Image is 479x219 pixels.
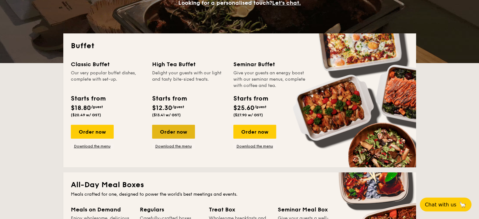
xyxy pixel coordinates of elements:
span: Chat with us [425,202,456,208]
span: ($20.49 w/ GST) [71,113,101,117]
div: Seminar Meal Box [278,205,339,214]
span: $25.60 [233,104,254,112]
span: ($27.90 w/ GST) [233,113,263,117]
div: Delight your guests with our light and tasty bite-sized treats. [152,70,226,89]
a: Download the menu [233,144,276,149]
div: Starts from [233,94,268,103]
a: Download the menu [152,144,195,149]
div: Treat Box [209,205,270,214]
span: ($13.41 w/ GST) [152,113,181,117]
a: Download the menu [71,144,114,149]
h2: Buffet [71,41,408,51]
div: Order now [71,125,114,139]
div: Meals crafted for one, designed to power the world's best meetings and events. [71,191,408,198]
h2: All-Day Meal Boxes [71,180,408,190]
span: 🦙 [459,201,466,208]
div: Classic Buffet [71,60,145,69]
div: Order now [233,125,276,139]
div: Regulars [140,205,201,214]
span: $12.30 [152,104,172,112]
div: Order now [152,125,195,139]
div: Seminar Buffet [233,60,307,69]
div: Give your guests an energy boost with our seminar menus, complete with coffee and tea. [233,70,307,89]
div: Meals on Demand [71,205,132,214]
div: Starts from [71,94,105,103]
div: High Tea Buffet [152,60,226,69]
div: Our very popular buffet dishes, complete with set-up. [71,70,145,89]
span: /guest [172,105,184,109]
div: Starts from [152,94,186,103]
span: $18.80 [71,104,91,112]
span: /guest [254,105,266,109]
button: Chat with us🦙 [420,198,471,211]
span: /guest [91,105,103,109]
